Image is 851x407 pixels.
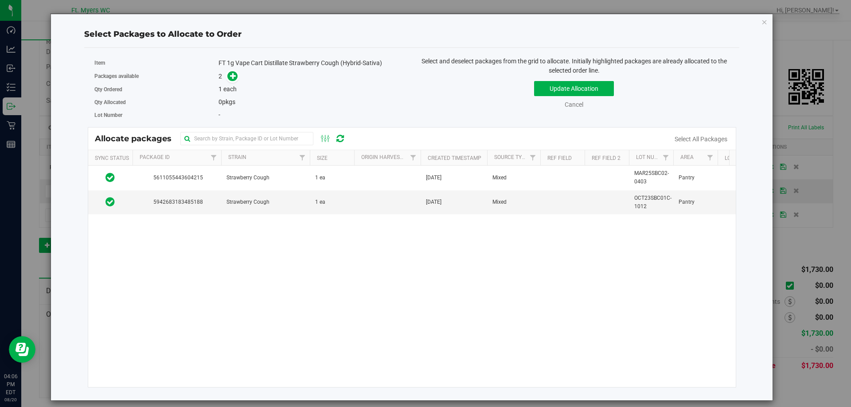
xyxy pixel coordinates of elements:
[679,174,695,182] span: Pantry
[226,174,269,182] span: Strawberry Cough
[9,336,35,363] iframe: Resource center
[140,154,170,160] a: Package Id
[428,155,481,161] a: Created Timestamp
[675,136,727,143] a: Select All Packages
[94,59,219,67] label: Item
[547,155,572,161] a: Ref Field
[138,198,216,206] span: 5942683183485188
[534,81,614,96] button: Update Allocation
[219,111,220,118] span: -
[228,154,246,160] a: Strain
[226,198,269,206] span: Strawberry Cough
[223,85,237,93] span: each
[426,174,441,182] span: [DATE]
[219,85,222,93] span: 1
[703,150,717,165] a: Filter
[94,98,219,106] label: Qty Allocated
[658,150,673,165] a: Filter
[494,154,528,160] a: Source Type
[422,58,727,74] span: Select and deselect packages from the grid to allocate. Initially highlighted packages are alread...
[105,196,115,208] span: In Sync
[95,155,129,161] a: Sync Status
[219,73,222,80] span: 2
[219,58,405,68] div: FT 1g Vape Cart Distillate Strawberry Cough (Hybrid-Sativa)
[426,198,441,206] span: [DATE]
[315,198,325,206] span: 1 ea
[361,154,406,160] a: Origin Harvests
[679,198,695,206] span: Pantry
[95,134,180,143] span: Allocate packages
[492,174,507,182] span: Mixed
[406,150,420,165] a: Filter
[138,174,216,182] span: 5611055443604215
[94,72,219,80] label: Packages available
[94,111,219,119] label: Lot Number
[680,154,694,160] a: Area
[636,154,668,160] a: Lot Number
[219,98,222,105] span: 0
[525,150,540,165] a: Filter
[206,150,221,165] a: Filter
[492,198,507,206] span: Mixed
[634,194,671,211] span: OCT23SBC01C-1012
[84,28,739,40] div: Select Packages to Allocate to Order
[105,171,115,184] span: In Sync
[295,150,309,165] a: Filter
[725,155,750,161] a: Location
[94,85,219,93] label: Qty Ordered
[317,155,328,161] a: Size
[180,132,313,145] input: Search by Strain, Package ID or Lot Number
[592,155,621,161] a: Ref Field 2
[315,174,325,182] span: 1 ea
[565,101,583,108] a: Cancel
[634,169,669,186] span: MAR25SBC02-0403
[219,98,235,105] span: pkgs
